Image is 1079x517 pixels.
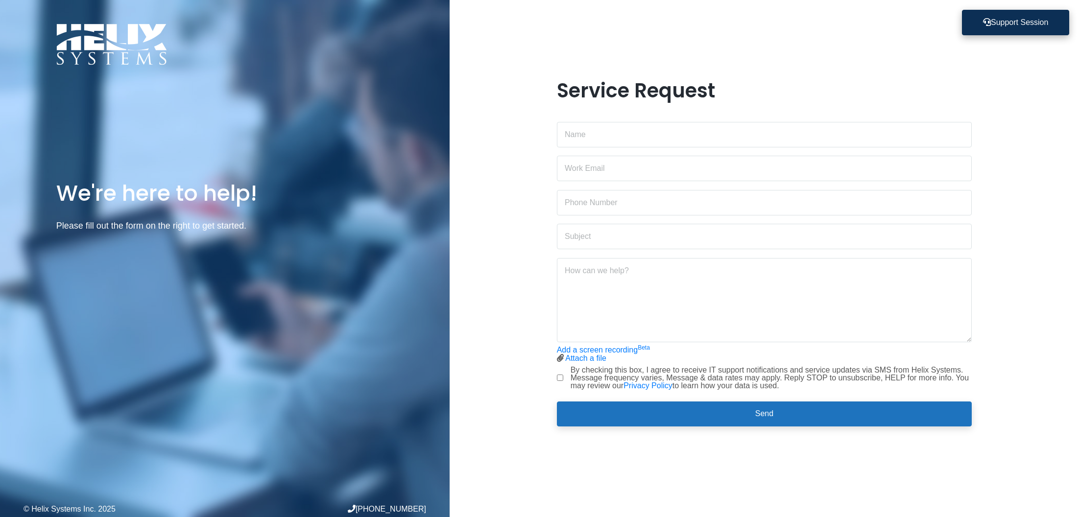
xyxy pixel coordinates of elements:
a: Privacy Policy [623,381,672,390]
a: Attach a file [565,354,606,362]
sup: Beta [638,344,650,351]
input: Phone Number [557,190,972,215]
button: Support Session [962,10,1069,35]
input: Subject [557,224,972,249]
label: By checking this box, I agree to receive IT support notifications and service updates via SMS fro... [571,366,972,390]
input: Name [557,122,972,147]
h1: We're here to help! [56,179,393,207]
a: Add a screen recordingBeta [557,346,650,354]
button: Send [557,401,972,427]
input: Work Email [557,156,972,181]
h1: Service Request [557,79,972,102]
div: [PHONE_NUMBER] [225,505,426,513]
div: © Helix Systems Inc. 2025 [24,505,225,513]
p: Please fill out the form on the right to get started. [56,219,393,233]
img: Logo [56,23,167,65]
